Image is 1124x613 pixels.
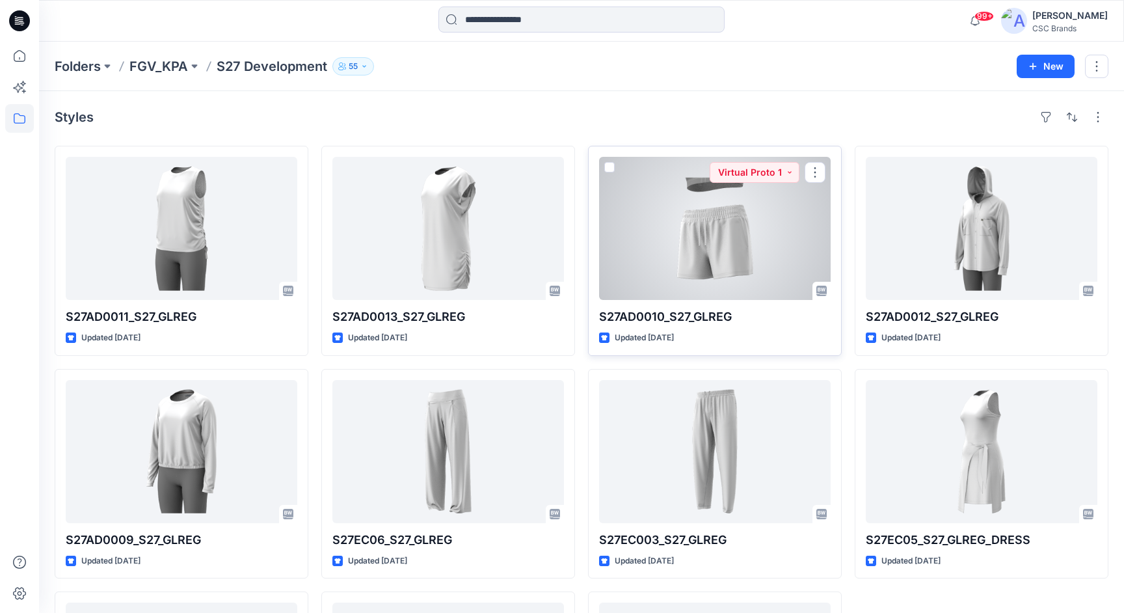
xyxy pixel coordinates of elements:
[81,554,140,568] p: Updated [DATE]
[615,331,674,345] p: Updated [DATE]
[55,109,94,125] h4: Styles
[332,531,564,549] p: S27EC06_S27_GLREG
[349,59,358,74] p: 55
[974,11,994,21] span: 99+
[866,531,1097,549] p: S27EC05_S27_GLREG_DRESS
[55,57,101,75] a: Folders
[66,531,297,549] p: S27AD0009_S27_GLREG
[599,308,831,326] p: S27AD0010_S27_GLREG
[332,308,564,326] p: S27AD0013_S27_GLREG
[129,57,188,75] a: FGV_KPA
[332,57,374,75] button: 55
[615,554,674,568] p: Updated [DATE]
[348,554,407,568] p: Updated [DATE]
[599,380,831,523] a: S27EC003_S27_GLREG
[348,331,407,345] p: Updated [DATE]
[866,380,1097,523] a: S27EC05_S27_GLREG_DRESS
[866,157,1097,300] a: S27AD0012_S27_GLREG
[332,157,564,300] a: S27AD0013_S27_GLREG
[81,331,140,345] p: Updated [DATE]
[1032,8,1108,23] div: [PERSON_NAME]
[66,308,297,326] p: S27AD0011_S27_GLREG
[881,331,941,345] p: Updated [DATE]
[217,57,327,75] p: S27 Development
[66,380,297,523] a: S27AD0009_S27_GLREG
[599,157,831,300] a: S27AD0010_S27_GLREG
[881,554,941,568] p: Updated [DATE]
[1032,23,1108,33] div: CSC Brands
[1017,55,1075,78] button: New
[332,380,564,523] a: S27EC06_S27_GLREG
[66,157,297,300] a: S27AD0011_S27_GLREG
[1001,8,1027,34] img: avatar
[599,531,831,549] p: S27EC003_S27_GLREG
[866,308,1097,326] p: S27AD0012_S27_GLREG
